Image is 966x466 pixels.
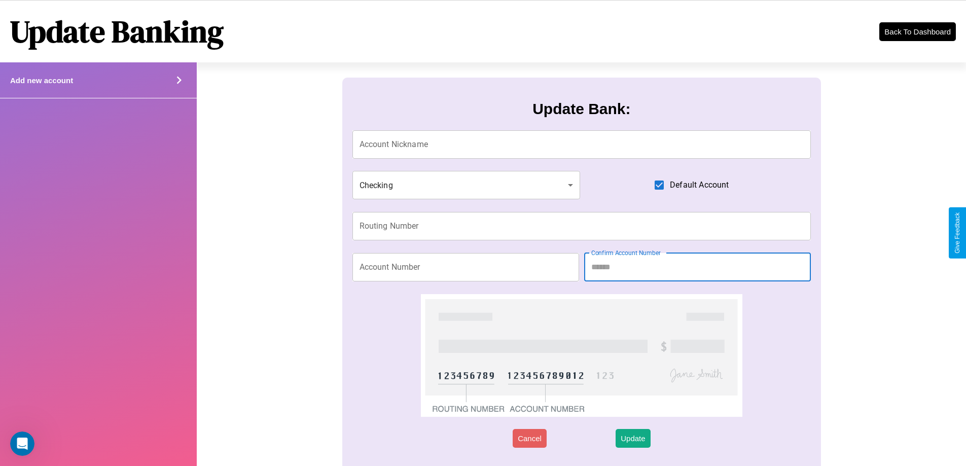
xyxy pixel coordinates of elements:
[954,212,961,254] div: Give Feedback
[10,432,34,456] iframe: Intercom live chat
[670,179,729,191] span: Default Account
[616,429,650,448] button: Update
[421,294,742,417] img: check
[352,171,581,199] div: Checking
[532,100,630,118] h3: Update Bank:
[10,76,73,85] h4: Add new account
[513,429,547,448] button: Cancel
[591,248,661,257] label: Confirm Account Number
[10,11,224,52] h1: Update Banking
[879,22,956,41] button: Back To Dashboard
